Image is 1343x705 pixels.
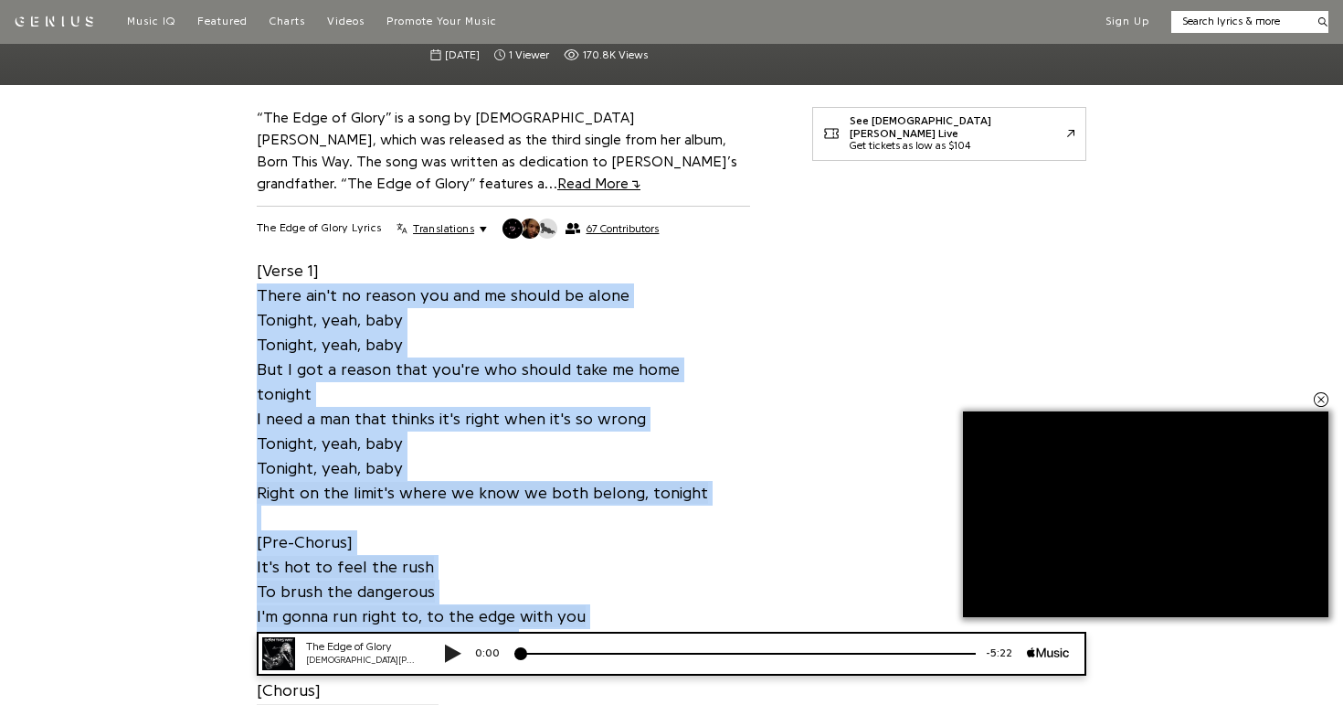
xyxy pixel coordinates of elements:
span: Charts [270,16,305,27]
a: “The Edge of Glory” is a song by [DEMOGRAPHIC_DATA][PERSON_NAME], which was released as the third... [257,111,737,191]
span: 67 Contributors [586,222,659,235]
div: Get tickets as low as $104 [850,140,1067,153]
span: Music IQ [127,16,175,27]
a: Charts [270,15,305,29]
input: Search lyrics & more [1171,14,1307,29]
a: See [DEMOGRAPHIC_DATA][PERSON_NAME] LiveGet tickets as low as $104 [812,107,1086,161]
button: 67 Contributors [502,218,659,240]
button: Translations [397,221,487,236]
h2: The Edge of Glory Lyrics [257,221,382,236]
span: Videos [327,16,365,27]
div: See [DEMOGRAPHIC_DATA][PERSON_NAME] Live [850,115,1067,140]
button: Sign Up [1105,15,1149,29]
a: Right on the limit's where we know we both belong, tonight [257,480,708,505]
span: It's hot to feel the rush To brush the dangerous I'm gonna run right to, to the edge with you [257,556,586,627]
a: Promote Your Music [386,15,497,29]
span: Right on the limit's where we know we both belong, tonight [257,482,708,504]
span: 170,750 views [564,48,648,63]
a: Videos [327,15,365,29]
div: -5:22 [734,14,785,29]
a: Music IQ [127,15,175,29]
span: 1 viewer [509,48,549,63]
span: Read More [557,176,640,191]
span: 1 viewer [494,48,549,63]
a: Featured [197,15,248,29]
span: [DATE] [445,48,480,63]
span: Featured [197,16,248,27]
a: It's hot to feel the rushTo brush the dangerousI'm gonna run right to, to the edge with you [257,554,586,628]
span: 170.8K views [583,48,648,63]
span: Promote Your Music [386,16,497,27]
span: Translations [413,221,474,236]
